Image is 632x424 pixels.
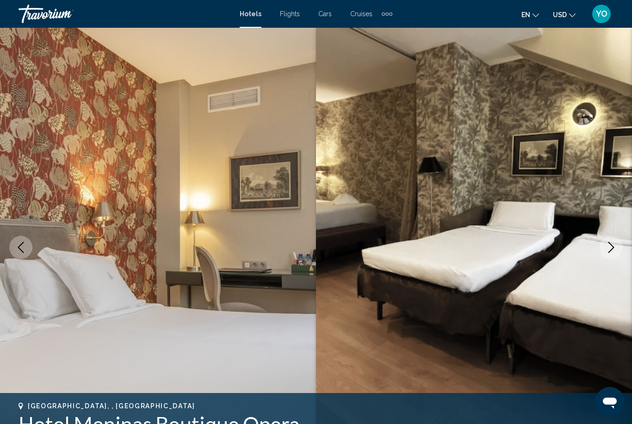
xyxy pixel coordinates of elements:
a: Travorium [19,5,230,23]
a: Cars [318,10,332,18]
span: [GEOGRAPHIC_DATA], , [GEOGRAPHIC_DATA] [28,402,195,410]
button: Change currency [553,8,576,21]
button: Next image [600,236,623,259]
a: Flights [280,10,300,18]
button: Change language [521,8,539,21]
iframe: Button to launch messaging window [595,387,625,417]
button: Extra navigation items [382,6,392,21]
a: Cruises [350,10,372,18]
button: User Menu [589,4,613,24]
span: YO [596,9,607,18]
a: Hotels [240,10,261,18]
span: en [521,11,530,18]
button: Previous image [9,236,32,259]
span: USD [553,11,567,18]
